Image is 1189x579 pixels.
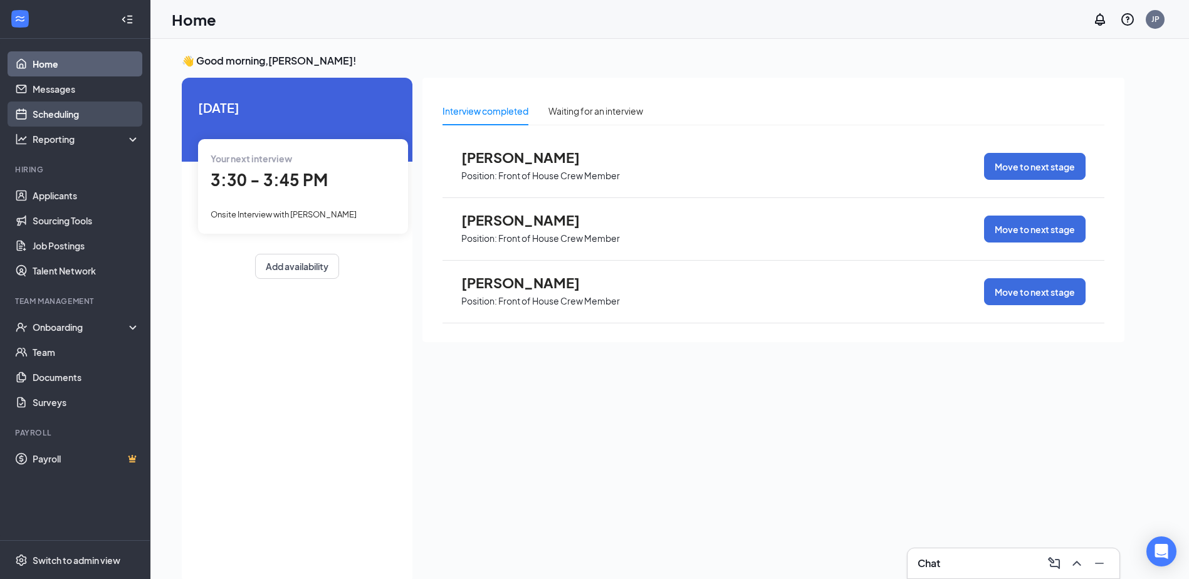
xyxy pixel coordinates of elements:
[918,556,940,570] h3: Chat
[984,153,1086,180] button: Move to next stage
[211,169,328,190] span: 3:30 - 3:45 PM
[33,365,140,390] a: Documents
[172,9,216,30] h1: Home
[121,13,134,26] svg: Collapse
[1092,12,1108,27] svg: Notifications
[1089,553,1109,573] button: Minimize
[198,98,396,117] span: [DATE]
[33,340,140,365] a: Team
[984,278,1086,305] button: Move to next stage
[33,321,129,333] div: Onboarding
[498,232,620,244] p: Front of House Crew Member
[1151,14,1160,24] div: JP
[33,133,140,145] div: Reporting
[15,133,28,145] svg: Analysis
[461,149,599,165] span: [PERSON_NAME]
[15,554,28,566] svg: Settings
[1092,556,1107,571] svg: Minimize
[461,232,497,244] p: Position:
[1044,553,1064,573] button: ComposeMessage
[15,296,137,306] div: Team Management
[461,170,497,182] p: Position:
[498,295,620,307] p: Front of House Crew Member
[255,254,339,279] button: Add availability
[14,13,26,25] svg: WorkstreamLogo
[1120,12,1135,27] svg: QuestionInfo
[211,209,357,219] span: Onsite Interview with [PERSON_NAME]
[461,212,599,228] span: [PERSON_NAME]
[33,390,140,415] a: Surveys
[984,216,1086,243] button: Move to next stage
[33,258,140,283] a: Talent Network
[33,233,140,258] a: Job Postings
[33,51,140,76] a: Home
[1146,536,1176,566] div: Open Intercom Messenger
[33,76,140,102] a: Messages
[33,446,140,471] a: PayrollCrown
[15,427,137,438] div: Payroll
[182,54,1124,68] h3: 👋 Good morning, [PERSON_NAME] !
[33,554,120,566] div: Switch to admin view
[33,102,140,127] a: Scheduling
[15,321,28,333] svg: UserCheck
[211,153,292,164] span: Your next interview
[15,164,137,175] div: Hiring
[461,295,497,307] p: Position:
[461,274,599,291] span: [PERSON_NAME]
[1047,556,1062,571] svg: ComposeMessage
[33,208,140,233] a: Sourcing Tools
[1069,556,1084,571] svg: ChevronUp
[33,183,140,208] a: Applicants
[443,104,528,118] div: Interview completed
[498,170,620,182] p: Front of House Crew Member
[1067,553,1087,573] button: ChevronUp
[548,104,643,118] div: Waiting for an interview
